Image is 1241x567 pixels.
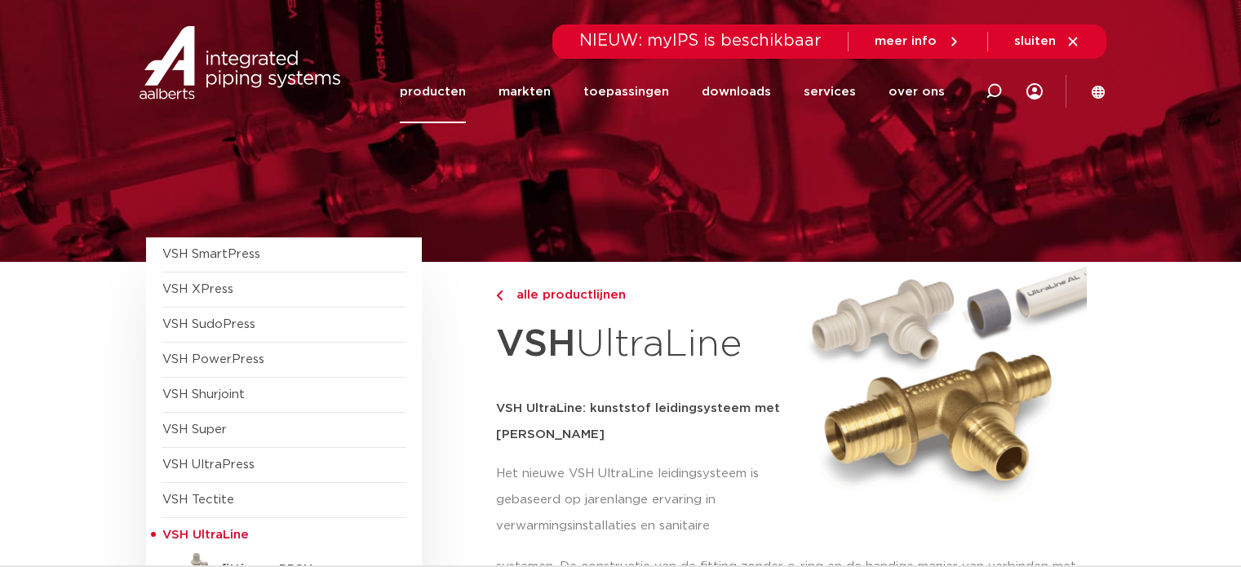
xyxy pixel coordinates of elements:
[499,60,551,123] a: markten
[162,248,260,260] a: VSH SmartPress
[400,60,945,123] nav: Menu
[1014,35,1056,47] span: sluiten
[804,60,856,123] a: services
[162,283,233,295] a: VSH XPress
[496,286,791,305] a: alle productlijnen
[1014,34,1080,49] a: sluiten
[583,60,669,123] a: toepassingen
[162,458,255,471] a: VSH UltraPress
[875,34,961,49] a: meer info
[496,396,791,448] h5: VSH UltraLine: kunststof leidingsysteem met [PERSON_NAME]
[507,289,626,301] span: alle productlijnen
[702,60,771,123] a: downloads
[889,60,945,123] a: over ons
[400,60,466,123] a: producten
[162,529,249,541] span: VSH UltraLine
[496,290,503,301] img: chevron-right.svg
[579,33,822,49] span: NIEUW: myIPS is beschikbaar
[496,313,791,376] h1: UltraLine
[162,353,264,365] a: VSH PowerPress
[875,35,937,47] span: meer info
[496,461,791,539] p: Het nieuwe VSH UltraLine leidingsysteem is gebaseerd op jarenlange ervaring in verwarmingsinstall...
[162,318,255,330] a: VSH SudoPress
[496,326,576,363] strong: VSH
[162,494,234,506] a: VSH Tectite
[162,388,245,401] a: VSH Shurjoint
[162,423,227,436] a: VSH Super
